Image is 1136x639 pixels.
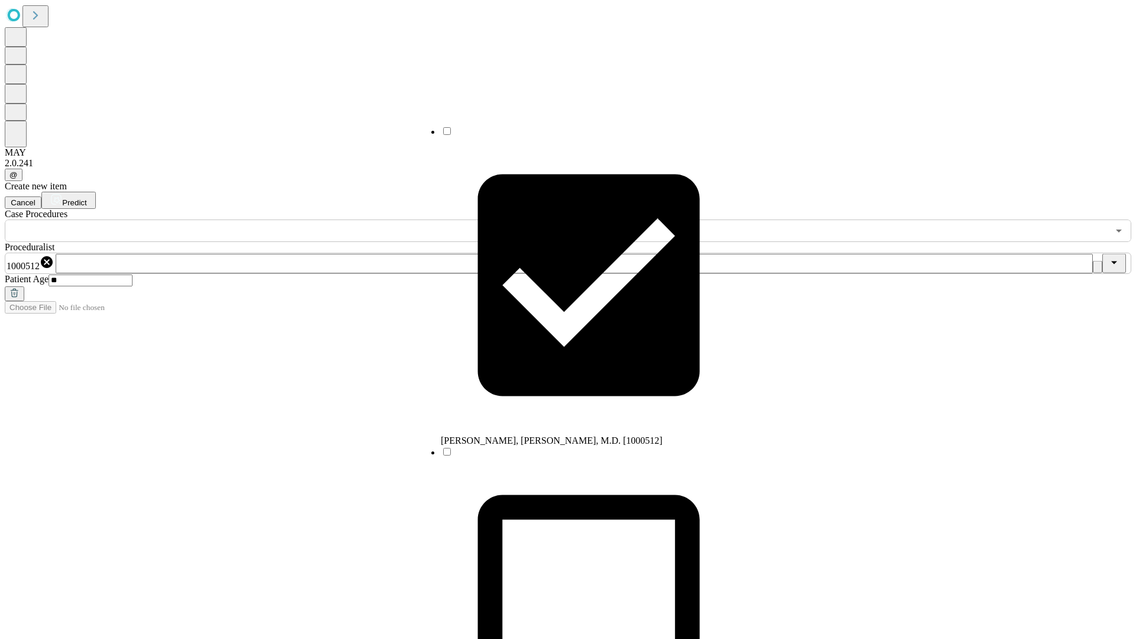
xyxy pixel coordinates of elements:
[1093,261,1102,273] button: Clear
[5,158,1131,169] div: 2.0.241
[9,170,18,179] span: @
[5,196,41,209] button: Cancel
[7,261,40,271] span: 1000512
[5,181,67,191] span: Create new item
[7,255,54,272] div: 1000512
[62,198,86,207] span: Predict
[41,192,96,209] button: Predict
[5,147,1131,158] div: MAY
[1111,222,1127,239] button: Open
[5,274,49,284] span: Patient Age
[11,198,35,207] span: Cancel
[441,435,663,446] span: [PERSON_NAME], [PERSON_NAME], M.D. [1000512]
[1102,254,1126,273] button: Close
[5,169,22,181] button: @
[5,242,54,252] span: Proceduralist
[5,209,67,219] span: Scheduled Procedure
